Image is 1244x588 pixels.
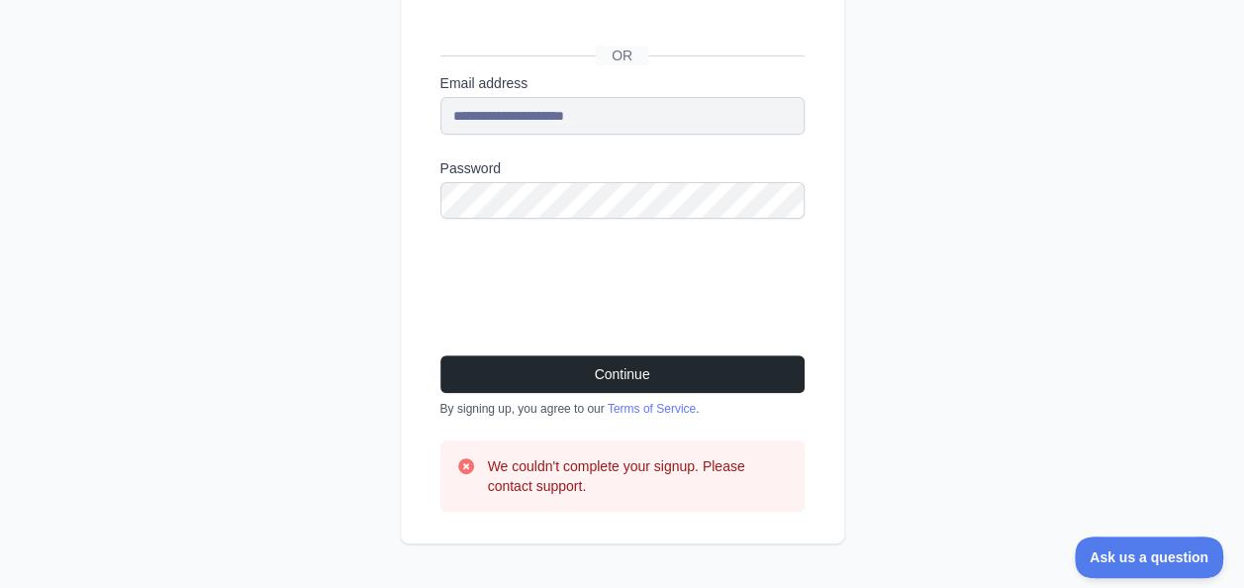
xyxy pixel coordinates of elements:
span: OR [596,46,648,65]
iframe: Toggle Customer Support [1075,537,1224,578]
label: Password [440,158,805,178]
a: Terms of Service [608,402,696,416]
button: Continue [440,355,805,393]
div: By signing up, you agree to our . [440,401,805,417]
iframe: reCAPTCHA [440,243,741,320]
h3: We couldn't complete your signup. Please contact support. [488,456,789,496]
label: Email address [440,73,805,93]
